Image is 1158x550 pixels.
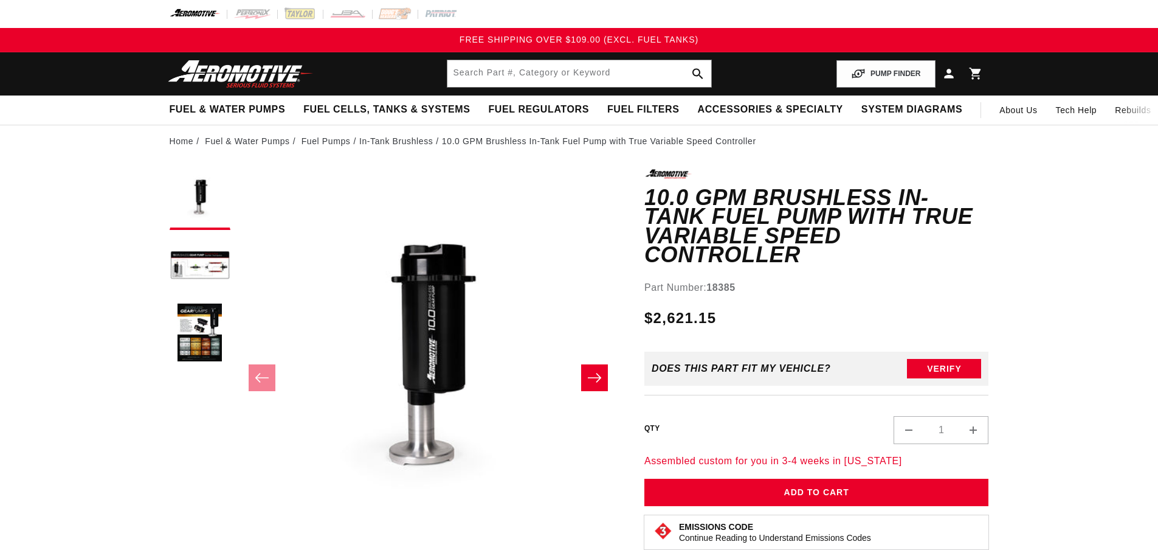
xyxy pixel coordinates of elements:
summary: Fuel Filters [598,96,689,124]
a: About Us [990,96,1046,125]
li: In-Tank Brushless [359,134,442,148]
h1: 10.0 GPM Brushless In-Tank Fuel Pump with True Variable Speed Controller [644,188,989,265]
span: About Us [999,105,1037,115]
p: Assembled custom for you in 3-4 weeks in [US_STATE] [644,453,989,469]
img: Emissions code [653,521,673,541]
span: Accessories & Specialty [698,103,843,116]
span: FREE SHIPPING OVER $109.00 (EXCL. FUEL TANKS) [460,35,698,44]
nav: breadcrumbs [170,134,989,148]
button: Load image 2 in gallery view [170,236,230,297]
button: Add to Cart [644,479,989,506]
span: Fuel Cells, Tanks & Systems [303,103,470,116]
span: System Diagrams [861,103,962,116]
button: Load image 3 in gallery view [170,303,230,364]
button: PUMP FINDER [836,60,935,88]
a: Home [170,134,194,148]
div: Does This part fit My vehicle? [652,363,831,374]
p: Continue Reading to Understand Emissions Codes [679,532,871,543]
div: Part Number: [644,280,989,296]
button: search button [684,60,711,87]
span: Fuel & Water Pumps [170,103,286,116]
span: $2,621.15 [644,307,716,329]
button: Load image 1 in gallery view [170,169,230,230]
span: Fuel Regulators [488,103,588,116]
span: Tech Help [1056,103,1097,117]
a: Fuel Pumps [302,134,351,148]
summary: Accessories & Specialty [689,96,852,124]
button: Slide left [249,364,275,391]
img: Aeromotive [165,60,317,88]
summary: System Diagrams [852,96,971,124]
summary: Fuel & Water Pumps [160,96,295,124]
button: Slide right [581,364,608,391]
summary: Tech Help [1047,96,1106,125]
summary: Fuel Regulators [479,96,598,124]
strong: 18385 [706,282,736,293]
summary: Fuel Cells, Tanks & Systems [294,96,479,124]
strong: Emissions Code [679,522,753,532]
input: Search by Part Number, Category or Keyword [447,60,711,87]
button: Emissions CodeContinue Reading to Understand Emissions Codes [679,521,871,543]
span: Fuel Filters [607,103,680,116]
a: Fuel & Water Pumps [205,134,289,148]
button: Verify [907,359,981,378]
label: QTY [644,423,660,434]
span: Rebuilds [1115,103,1151,117]
li: 10.0 GPM Brushless In-Tank Fuel Pump with True Variable Speed Controller [442,134,756,148]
